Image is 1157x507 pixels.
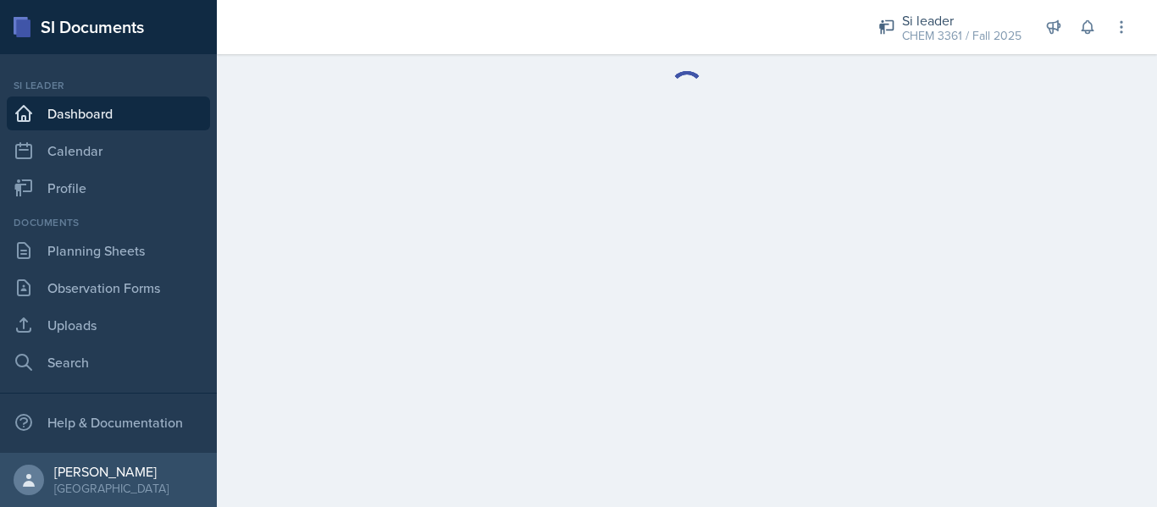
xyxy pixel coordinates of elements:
[902,27,1021,45] div: CHEM 3361 / Fall 2025
[54,480,169,497] div: [GEOGRAPHIC_DATA]
[7,271,210,305] a: Observation Forms
[7,215,210,230] div: Documents
[7,234,210,267] a: Planning Sheets
[902,10,1021,30] div: Si leader
[7,78,210,93] div: Si leader
[7,171,210,205] a: Profile
[54,463,169,480] div: [PERSON_NAME]
[7,134,210,168] a: Calendar
[7,345,210,379] a: Search
[7,405,210,439] div: Help & Documentation
[7,308,210,342] a: Uploads
[7,96,210,130] a: Dashboard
